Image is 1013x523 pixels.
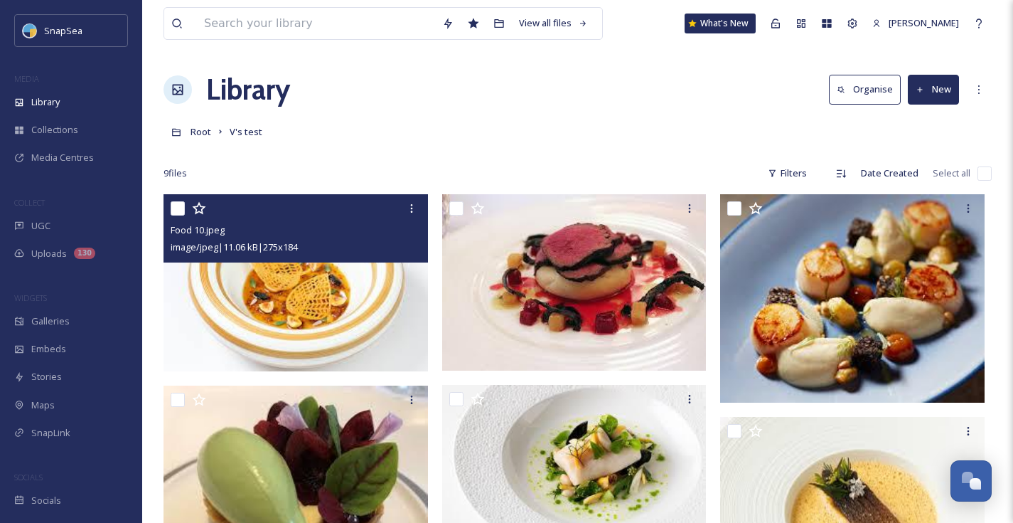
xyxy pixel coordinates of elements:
input: Search your library [197,8,435,39]
span: 9 file s [164,167,187,180]
button: Open Chat [950,460,992,502]
a: Library [206,68,290,111]
span: Collections [31,123,78,137]
span: Maps [31,398,55,412]
span: Root [191,125,211,138]
img: Food 8.jpeg [720,194,985,403]
a: Root [191,123,211,140]
img: snapsea-logo.png [23,23,37,38]
button: Organise [829,75,901,104]
span: Galleries [31,315,70,328]
span: Socials [31,494,61,507]
div: Filters [761,159,814,187]
span: WIDGETS [14,292,47,303]
span: Stories [31,370,62,384]
button: New [908,75,959,104]
span: [PERSON_NAME] [889,16,959,29]
span: SOCIALS [14,472,43,482]
span: Food 10.jpeg [171,223,225,236]
a: V's test [230,123,262,140]
a: [PERSON_NAME] [865,9,966,37]
img: Food 10.jpeg [164,194,428,371]
a: Organise [829,75,908,104]
a: What's New [685,14,756,33]
span: UGC [31,219,50,233]
div: Date Created [854,159,926,187]
span: Media Centres [31,151,94,164]
span: SnapLink [31,426,70,440]
span: COLLECT [14,197,45,208]
span: Library [31,95,60,109]
span: Select all [933,167,970,180]
span: MEDIA [14,73,39,84]
span: SnapSea [44,24,82,37]
span: Embeds [31,342,66,356]
span: Uploads [31,247,67,260]
span: image/jpeg | 11.06 kB | 275 x 184 [171,241,298,253]
div: 130 [74,248,95,259]
img: Food 9.jpeg [442,194,707,371]
a: View all files [512,9,595,37]
span: V's test [230,125,262,138]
